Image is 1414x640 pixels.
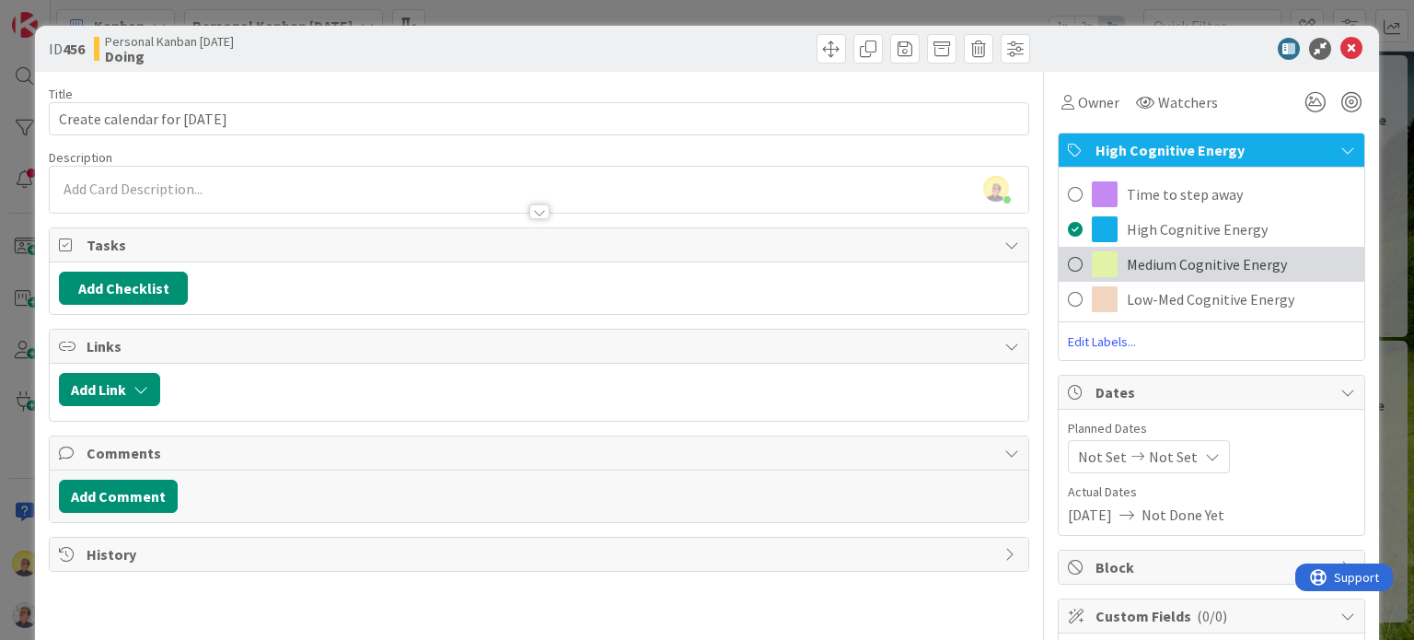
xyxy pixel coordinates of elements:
span: Links [87,335,994,357]
button: Add Checklist [59,272,188,305]
span: Dates [1095,381,1331,403]
span: Watchers [1158,91,1218,113]
span: Tasks [87,234,994,256]
span: Block [1095,556,1331,578]
span: Personal Kanban [DATE] [105,34,234,49]
span: Medium Cognitive Energy [1127,253,1287,275]
span: History [87,543,994,565]
span: Edit Labels... [1059,332,1364,351]
label: Title [49,86,73,102]
span: Custom Fields [1095,605,1331,627]
span: Comments [87,442,994,464]
span: ( 0/0 ) [1197,607,1227,625]
b: 456 [63,40,85,58]
span: Planned Dates [1068,419,1355,438]
span: High Cognitive Energy [1095,139,1331,161]
img: nKUMuoDhFNTCsnC9MIPQkgZgJ2SORMcs.jpeg [983,176,1009,202]
span: Not Set [1149,446,1198,468]
span: High Cognitive Energy [1127,218,1268,240]
span: Owner [1078,91,1119,113]
span: Low-Med Cognitive Energy [1127,288,1294,310]
button: Add Comment [59,480,178,513]
span: Actual Dates [1068,483,1355,502]
input: type card name here... [49,102,1028,135]
span: Description [49,149,112,166]
span: Support [39,3,84,25]
span: ID [49,38,85,60]
b: Doing [105,49,234,64]
button: Add Link [59,373,160,406]
span: [DATE] [1068,504,1112,526]
span: Not Done Yet [1142,504,1224,526]
span: Time to step away [1127,183,1243,205]
span: Not Set [1078,446,1127,468]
